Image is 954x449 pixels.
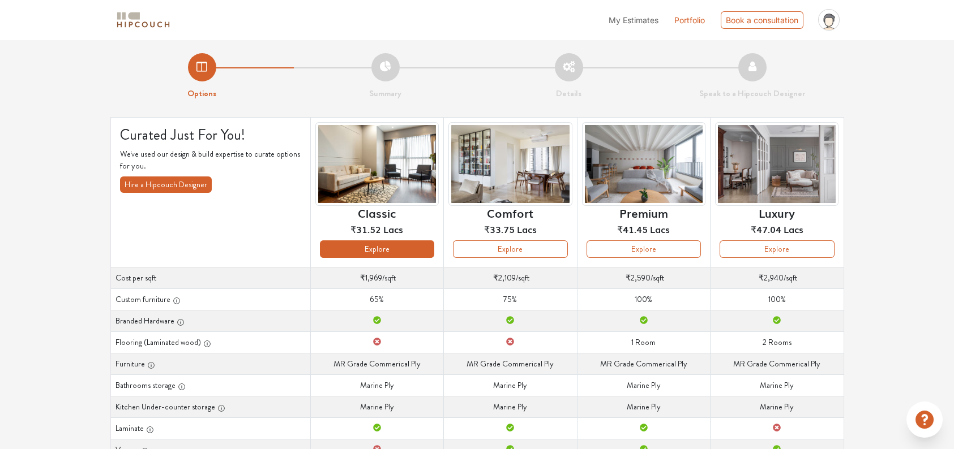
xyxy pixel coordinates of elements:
[383,222,403,236] span: Lacs
[115,10,172,30] img: logo-horizontal.svg
[115,7,172,33] span: logo-horizontal.svg
[721,11,803,29] div: Book a consultation
[619,206,668,219] h6: Premium
[609,15,658,25] span: My Estimates
[369,87,401,100] strong: Summary
[487,206,533,219] h6: Comfort
[444,267,577,288] td: /sqft
[715,122,839,206] img: header-preview
[444,396,577,417] td: Marine Ply
[110,353,310,374] th: Furniture
[358,206,396,219] h6: Classic
[444,288,577,310] td: 75%
[711,288,844,310] td: 100%
[556,87,581,100] strong: Details
[650,222,670,236] span: Lacs
[310,353,443,374] td: MR Grade Commerical Ply
[711,267,844,288] td: /sqft
[587,240,701,258] button: Explore
[674,14,705,26] a: Portfolio
[484,222,515,236] span: ₹33.75
[110,331,310,353] th: Flooring (Laminated wood)
[448,122,572,206] img: header-preview
[759,206,795,219] h6: Luxury
[577,396,710,417] td: Marine Ply
[110,310,310,331] th: Branded Hardware
[453,240,567,258] button: Explore
[110,396,310,417] th: Kitchen Under-counter storage
[577,267,710,288] td: /sqft
[120,148,301,172] p: We've used our design & build expertise to curate options for you.
[310,396,443,417] td: Marine Ply
[310,374,443,396] td: Marine Ply
[320,240,434,258] button: Explore
[582,122,705,206] img: header-preview
[577,331,710,353] td: 1 Room
[120,176,212,193] button: Hire a Hipcouch Designer
[759,272,784,283] span: ₹2,940
[720,240,834,258] button: Explore
[360,272,382,283] span: ₹1,969
[577,288,710,310] td: 100%
[577,353,710,374] td: MR Grade Commerical Ply
[310,267,443,288] td: /sqft
[120,127,301,144] h4: Curated Just For You!
[110,417,310,439] th: Laminate
[444,353,577,374] td: MR Grade Commerical Ply
[626,272,651,283] span: ₹2,590
[711,396,844,417] td: Marine Ply
[310,288,443,310] td: 65%
[444,374,577,396] td: Marine Ply
[187,87,216,100] strong: Options
[517,222,537,236] span: Lacs
[350,222,381,236] span: ₹31.52
[617,222,648,236] span: ₹41.45
[711,374,844,396] td: Marine Ply
[110,374,310,396] th: Bathrooms storage
[315,122,439,206] img: header-preview
[711,353,844,374] td: MR Grade Commerical Ply
[110,288,310,310] th: Custom furniture
[699,87,805,100] strong: Speak to a Hipcouch Designer
[577,374,710,396] td: Marine Ply
[751,222,781,236] span: ₹47.04
[110,267,310,288] th: Cost per sqft
[784,222,803,236] span: Lacs
[711,331,844,353] td: 2 Rooms
[493,272,516,283] span: ₹2,109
